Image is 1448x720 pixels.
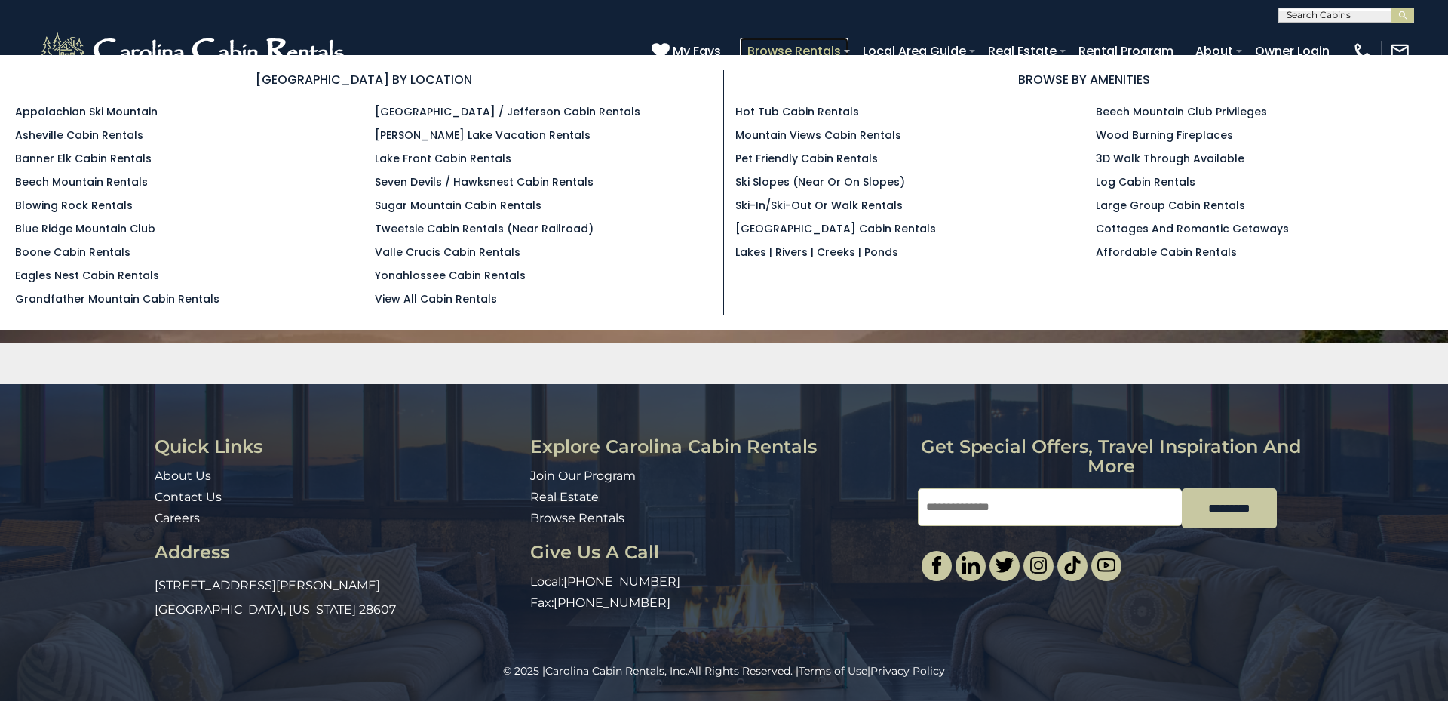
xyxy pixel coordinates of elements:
a: Mountain Views Cabin Rentals [735,128,901,143]
a: Rental Program [1071,38,1181,64]
a: Tweetsie Cabin Rentals (Near Railroad) [375,221,594,236]
a: Eagles Nest Cabin Rentals [15,268,159,283]
a: Appalachian Ski Mountain [15,104,158,119]
a: Cottages and Romantic Getaways [1096,221,1289,236]
a: Large Group Cabin Rentals [1096,198,1245,213]
a: Real Estate [980,38,1064,64]
img: tiktok.svg [1063,556,1081,574]
a: Log Cabin Rentals [1096,174,1195,189]
a: Pet Friendly Cabin Rentals [735,151,878,166]
p: All Rights Reserved. | | [34,663,1414,678]
a: Beech Mountain Rentals [15,174,148,189]
h3: Give Us A Call [530,543,906,562]
a: Carolina Cabin Rentals, Inc. [545,664,688,678]
span: My Favs [673,42,721,60]
a: Seven Devils / Hawksnest Cabin Rentals [375,174,594,189]
a: Beech Mountain Club Privileges [1096,104,1267,119]
a: Banner Elk Cabin Rentals [15,151,152,166]
a: Valle Crucis Cabin Rentals [375,245,520,260]
a: Boone Cabin Rentals [15,245,130,260]
a: Grandfather Mountain Cabin Rentals [15,291,219,306]
a: Affordable Cabin Rentals [1096,245,1237,260]
p: [STREET_ADDRESS][PERSON_NAME] [GEOGRAPHIC_DATA], [US_STATE] 28607 [155,574,519,622]
a: [PHONE_NUMBER] [563,574,680,589]
a: Lake Front Cabin Rentals [375,151,511,166]
a: View All Cabin Rentals [375,291,497,306]
a: Owner Login [1247,38,1337,64]
a: Ski Slopes (Near or On Slopes) [735,174,905,189]
a: Sugar Mountain Cabin Rentals [375,198,541,213]
a: About Us [155,469,211,483]
a: [PHONE_NUMBER] [554,595,670,610]
a: Wood Burning Fireplaces [1096,128,1233,143]
h3: [GEOGRAPHIC_DATA] BY LOCATION [15,70,712,89]
img: White-1-2.png [38,29,351,74]
a: Asheville Cabin Rentals [15,128,143,143]
a: Careers [155,511,200,525]
img: facebook-single.svg [928,556,946,574]
a: About [1188,38,1241,64]
h3: Get special offers, travel inspiration and more [918,437,1305,477]
img: youtube-light.svg [1097,556,1115,574]
h3: Quick Links [155,437,519,457]
a: Browse Rentals [530,511,624,525]
img: phone-regular-white.png [1352,41,1373,62]
a: Yonahlossee Cabin Rentals [375,268,526,283]
a: 3D Walk Through Available [1096,151,1244,166]
a: Privacy Policy [870,664,945,678]
span: © 2025 | [503,664,688,678]
a: [GEOGRAPHIC_DATA] / Jefferson Cabin Rentals [375,104,640,119]
p: Fax: [530,595,906,612]
a: Lakes | Rivers | Creeks | Ponds [735,245,898,260]
a: Join Our Program [530,469,636,483]
a: [PERSON_NAME] Lake Vacation Rentals [375,128,591,143]
img: twitter-single.svg [995,556,1014,574]
a: [GEOGRAPHIC_DATA] Cabin Rentals [735,221,936,236]
a: Browse Rentals [740,38,848,64]
img: mail-regular-white.png [1389,41,1410,62]
a: Terms of Use [799,664,867,678]
a: Local Area Guide [855,38,974,64]
a: Hot Tub Cabin Rentals [735,104,859,119]
h3: BROWSE BY AMENITIES [735,70,1433,89]
img: linkedin-single.svg [962,556,980,574]
a: My Favs [652,42,725,61]
a: Blue Ridge Mountain Club [15,221,155,236]
img: instagram-single.svg [1029,556,1048,574]
a: Ski-in/Ski-Out or Walk Rentals [735,198,903,213]
a: Real Estate [530,490,599,504]
a: Contact Us [155,490,222,504]
p: Local: [530,574,906,591]
h3: Address [155,543,519,562]
h3: Explore Carolina Cabin Rentals [530,437,906,457]
a: Blowing Rock Rentals [15,198,133,213]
